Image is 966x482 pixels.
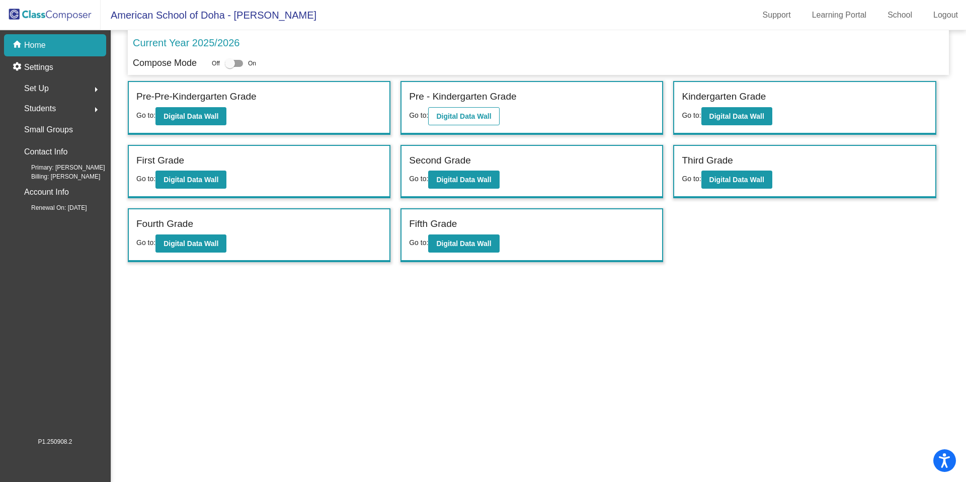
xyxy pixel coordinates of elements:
[15,163,105,172] span: Primary: [PERSON_NAME]
[24,82,49,96] span: Set Up
[428,107,499,125] button: Digital Data Wall
[24,145,67,159] p: Contact Info
[879,7,920,23] a: School
[925,7,966,23] a: Logout
[428,171,499,189] button: Digital Data Wall
[155,107,226,125] button: Digital Data Wall
[409,90,516,104] label: Pre - Kindergarten Grade
[101,7,316,23] span: American School of Doha - [PERSON_NAME]
[133,35,239,50] p: Current Year 2025/2026
[709,176,764,184] b: Digital Data Wall
[212,59,220,68] span: Off
[804,7,875,23] a: Learning Portal
[409,217,457,231] label: Fifth Grade
[24,39,46,51] p: Home
[436,176,491,184] b: Digital Data Wall
[12,61,24,73] mat-icon: settings
[136,111,155,119] span: Go to:
[155,171,226,189] button: Digital Data Wall
[136,90,257,104] label: Pre-Pre-Kindergarten Grade
[409,175,428,183] span: Go to:
[709,112,764,120] b: Digital Data Wall
[136,238,155,247] span: Go to:
[24,61,53,73] p: Settings
[436,112,491,120] b: Digital Data Wall
[24,123,73,137] p: Small Groups
[428,234,499,253] button: Digital Data Wall
[12,39,24,51] mat-icon: home
[682,111,701,119] span: Go to:
[164,239,218,248] b: Digital Data Wall
[436,239,491,248] b: Digital Data Wall
[164,112,218,120] b: Digital Data Wall
[248,59,256,68] span: On
[682,175,701,183] span: Go to:
[701,171,772,189] button: Digital Data Wall
[409,238,428,247] span: Go to:
[682,153,733,168] label: Third Grade
[136,153,184,168] label: First Grade
[155,234,226,253] button: Digital Data Wall
[133,56,197,70] p: Compose Mode
[24,102,56,116] span: Students
[90,84,102,96] mat-icon: arrow_right
[409,153,471,168] label: Second Grade
[409,111,428,119] span: Go to:
[701,107,772,125] button: Digital Data Wall
[15,172,100,181] span: Billing: [PERSON_NAME]
[755,7,799,23] a: Support
[164,176,218,184] b: Digital Data Wall
[136,175,155,183] span: Go to:
[90,104,102,116] mat-icon: arrow_right
[15,203,87,212] span: Renewal On: [DATE]
[682,90,766,104] label: Kindergarten Grade
[24,185,69,199] p: Account Info
[136,217,193,231] label: Fourth Grade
